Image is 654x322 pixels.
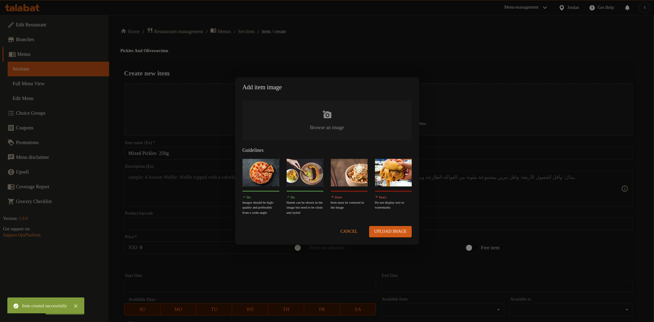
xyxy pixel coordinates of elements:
[243,82,412,92] h2: Add item image
[375,159,412,186] img: guide-img-4@3x.jpg
[287,195,323,200] p: Do
[331,195,368,200] p: Don't
[340,228,358,236] span: Cancel
[338,226,360,237] button: Cancel
[374,228,407,236] span: Upload image
[287,200,323,215] p: Hands can be shown in the image but need to be clean and styled
[375,200,412,210] p: Do not display text or watermarks
[375,195,412,200] p: Don't
[369,226,411,237] button: Upload image
[22,303,67,309] div: Item created successfully
[243,147,412,154] p: Guidelines
[331,200,368,210] p: Item must be centered in the image
[243,200,279,215] p: Images should be high-quality and preferably from a wide-angle
[243,195,279,200] p: Do
[243,159,279,186] img: guide-img-1@3x.jpg
[331,159,368,186] img: guide-img-3@3x.jpg
[287,159,323,186] img: guide-img-2@3x.jpg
